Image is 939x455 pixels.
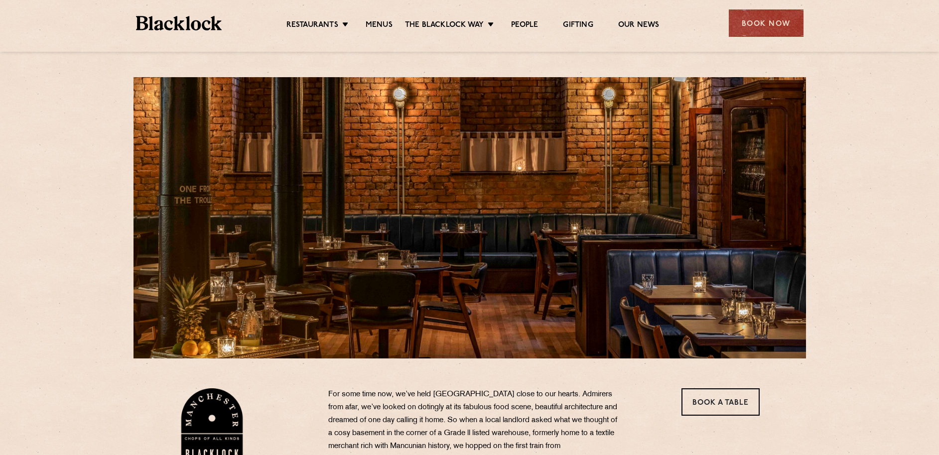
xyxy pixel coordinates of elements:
a: Gifting [563,20,593,31]
a: Restaurants [286,20,338,31]
a: People [511,20,538,31]
a: Our News [618,20,660,31]
a: Book a Table [681,388,760,416]
a: Menus [366,20,393,31]
a: The Blacklock Way [405,20,484,31]
img: BL_Textured_Logo-footer-cropped.svg [136,16,222,30]
div: Book Now [729,9,804,37]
